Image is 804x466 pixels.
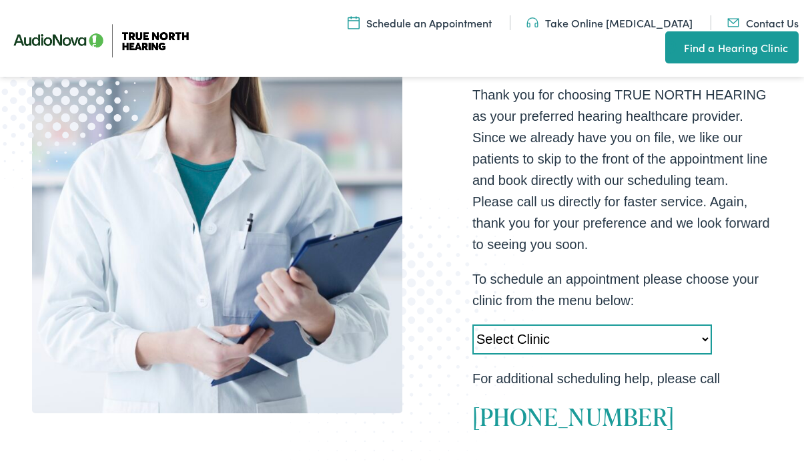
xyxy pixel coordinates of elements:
[665,31,799,63] a: Find a Hearing Clinic
[526,15,693,30] a: Take Online [MEDICAL_DATA]
[727,15,799,30] a: Contact Us
[526,15,538,30] img: Headphones icon in color code ffb348
[665,39,677,55] img: utility icon
[348,15,492,30] a: Schedule an Appointment
[472,400,675,433] a: [PHONE_NUMBER]
[472,368,772,389] p: For additional scheduling help, please call
[727,15,739,30] img: Mail icon in color code ffb348, used for communication purposes
[472,268,772,311] p: To schedule an appointment please choose your clinic from the menu below:
[348,15,360,30] img: Icon symbolizing a calendar in color code ffb348
[472,84,772,255] p: Thank you for choosing TRUE NORTH HEARING as your preferred hearing healthcare provider. Since we...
